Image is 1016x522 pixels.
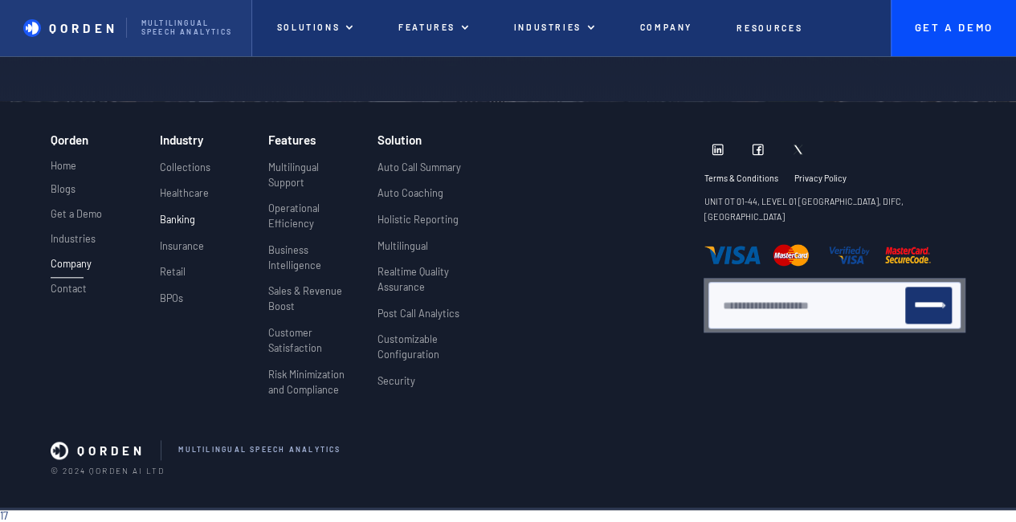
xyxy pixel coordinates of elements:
form: Newsletter [722,287,952,323]
a: Realtime Quality Assurance [377,264,487,306]
p: Multilingual [377,239,428,254]
a: Multilingual [377,239,428,265]
p: BPOs [160,291,183,306]
p: Security [377,373,415,389]
a: Multilingual Support [268,160,355,202]
p: Collections [160,160,210,175]
p: Get a Demo [51,208,102,220]
a: Company [51,258,84,278]
p: Business Intelligence [268,243,355,273]
h3: Features [268,133,316,147]
a: Holistic Reporting [377,212,459,239]
p: Company [639,22,692,33]
a: Post Call Analytics [377,306,459,332]
p: features [398,22,455,33]
a: BPOs [160,291,183,317]
a: Security [377,373,415,400]
a: Healthcare [160,186,209,212]
a: Customizable Configuration [377,332,487,373]
a: Sales & Revenue Boost [268,283,355,325]
p: Solutions [276,22,340,33]
p: Insurance [160,239,204,254]
p: Industries [513,22,581,33]
a: Business Intelligence [268,243,355,284]
a: Collections [160,160,210,186]
p: Customer Satisfaction [268,325,355,356]
h3: Qorden [51,133,88,153]
p: Sales & Revenue Boost [268,283,355,314]
a: Home [51,158,76,178]
p: © 2024 Qorden AI LTD [51,466,965,475]
p: mULTILINGUAL sPEECH aNALYTICS [178,446,341,455]
a: Privacy Policy [794,173,846,194]
a: Contact [51,283,87,303]
p: Get A Demo [914,22,994,35]
a: QORDENmULTILINGUAL sPEECH aNALYTICS [51,440,945,460]
p: Auto Coaching [377,186,443,201]
p: Resources [736,23,802,34]
a: Retail [160,264,186,291]
a: Industries [51,233,96,253]
p: Risk Minimization and Compliance [268,367,355,398]
p: Operational Efficiency [268,201,355,231]
p: Post Call Analytics [377,306,459,321]
p: QORDEN [77,443,145,458]
a: Terms & Conditions [704,173,794,194]
a: Risk Minimization and Compliance [268,367,355,409]
a: Customer Satisfaction [268,325,355,367]
h3: Industry [160,133,203,147]
p: Healthcare [160,186,209,201]
a: Auto Coaching [377,186,443,212]
p: Multilingual Support [268,160,355,190]
a: Insurance [160,239,204,265]
a: Banking [160,212,195,239]
p: Company [51,258,84,270]
a: Blogs [51,183,75,203]
p: Blogs [51,183,75,195]
a: Get a Demo [51,208,102,228]
a: Auto Call Summary [377,160,461,186]
p: Banking [160,212,195,227]
p: Multilingual Speech analytics [141,19,237,36]
p: Terms & Conditions [704,173,777,184]
p: Retail [160,264,186,279]
p: Auto Call Summary [377,160,461,175]
p: Industries [51,233,96,245]
strong: UNIT OT 01-44, LEVEL 01 [GEOGRAPHIC_DATA], DIFC, [GEOGRAPHIC_DATA] [704,196,903,222]
p: Holistic Reporting [377,212,459,227]
h3: Solution [377,133,422,147]
p: Home [51,158,76,173]
p: Realtime Quality Assurance [377,264,487,295]
p: QORDEN [49,21,117,35]
a: Operational Efficiency [268,201,355,243]
p: Privacy Policy [794,173,846,184]
p: Customizable Configuration [377,332,487,362]
p: Contact [51,283,87,295]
